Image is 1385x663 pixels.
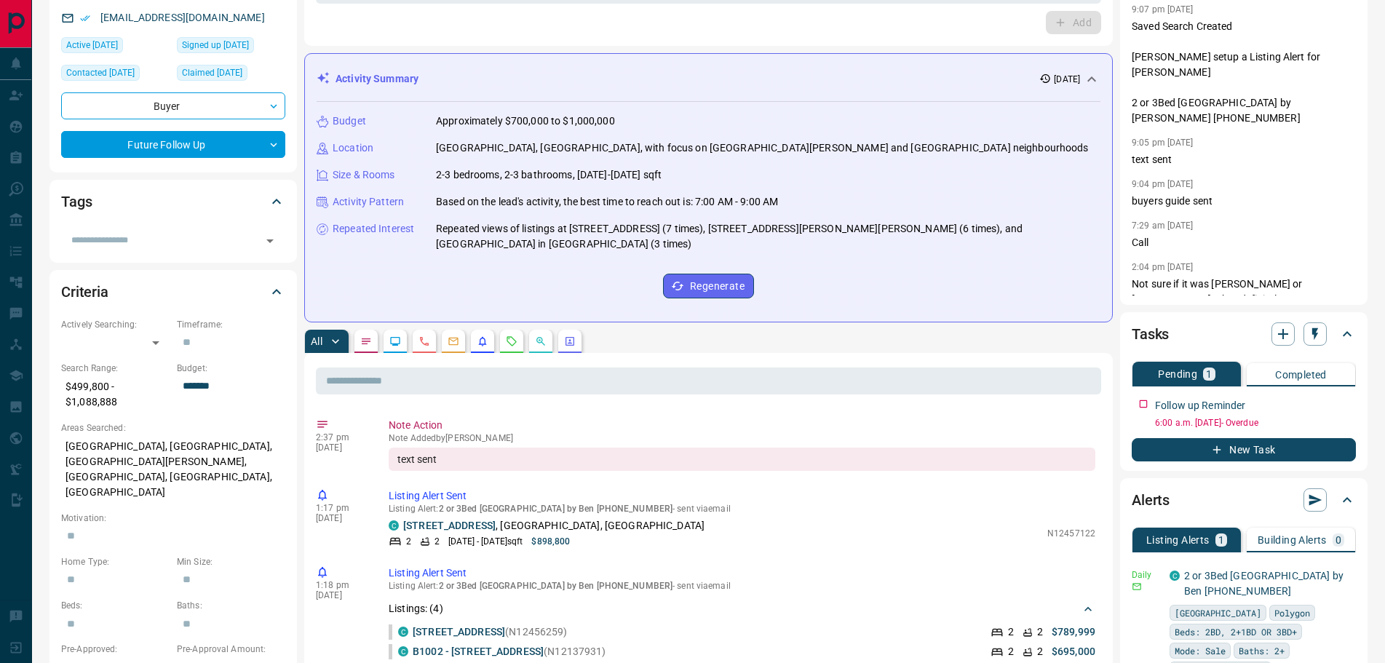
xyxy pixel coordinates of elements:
[1132,488,1170,512] h2: Alerts
[389,595,1095,622] div: Listings: (4)
[177,555,285,568] p: Min Size:
[61,375,170,414] p: $499,800 - $1,088,888
[333,167,395,183] p: Size & Rooms
[177,37,285,57] div: Mon Jun 18 2018
[448,336,459,347] svg: Emails
[316,513,367,523] p: [DATE]
[564,336,576,347] svg: Agent Actions
[1132,179,1194,189] p: 9:04 pm [DATE]
[436,194,778,210] p: Based on the lead's activity, the best time to reach out is: 7:00 AM - 9:00 AM
[1047,527,1095,540] p: N12457122
[1132,277,1356,322] p: Not sure if it was [PERSON_NAME] or [PERSON_NAME]... but definitely not [PERSON_NAME]
[398,627,408,637] div: condos.ca
[61,434,285,504] p: [GEOGRAPHIC_DATA], [GEOGRAPHIC_DATA], [GEOGRAPHIC_DATA][PERSON_NAME], [GEOGRAPHIC_DATA], [GEOGRAP...
[1175,606,1261,620] span: [GEOGRAPHIC_DATA]
[535,336,547,347] svg: Opportunities
[1275,370,1327,380] p: Completed
[389,488,1095,504] p: Listing Alert Sent
[389,504,1095,514] p: Listing Alert : - sent via email
[1146,535,1210,545] p: Listing Alerts
[1132,568,1161,581] p: Daily
[61,37,170,57] div: Mon Aug 25 2025
[336,71,418,87] p: Activity Summary
[1132,152,1356,167] p: text sent
[61,555,170,568] p: Home Type:
[61,65,170,85] div: Tue Aug 26 2025
[61,643,170,656] p: Pre-Approved:
[389,448,1095,471] div: text sent
[389,565,1095,581] p: Listing Alert Sent
[398,646,408,656] div: condos.ca
[389,433,1095,443] p: Note Added by [PERSON_NAME]
[100,12,265,23] a: [EMAIL_ADDRESS][DOMAIN_NAME]
[1218,535,1224,545] p: 1
[1132,262,1194,272] p: 2:04 pm [DATE]
[333,140,373,156] p: Location
[260,231,280,251] button: Open
[333,221,414,237] p: Repeated Interest
[66,38,118,52] span: Active [DATE]
[436,221,1100,252] p: Repeated views of listings at [STREET_ADDRESS] (7 times), [STREET_ADDRESS][PERSON_NAME][PERSON_NA...
[1132,438,1356,461] button: New Task
[436,114,615,129] p: Approximately $700,000 to $1,000,000
[1132,581,1142,592] svg: Email
[1239,643,1285,658] span: Baths: 2+
[1008,644,1014,659] p: 2
[1132,221,1194,231] p: 7:29 am [DATE]
[182,38,249,52] span: Signed up [DATE]
[1132,194,1356,209] p: buyers guide sent
[177,318,285,331] p: Timeframe:
[663,274,754,298] button: Regenerate
[506,336,517,347] svg: Requests
[316,503,367,513] p: 1:17 pm
[413,646,544,657] a: B1002 - [STREET_ADDRESS]
[1258,535,1327,545] p: Building Alerts
[403,518,705,533] p: , [GEOGRAPHIC_DATA], [GEOGRAPHIC_DATA]
[61,599,170,612] p: Beds:
[177,65,285,85] div: Tue Aug 26 2025
[61,512,285,525] p: Motivation:
[1175,624,1297,639] span: Beds: 2BD, 2+1BD OR 3BD+
[1052,624,1095,640] p: $789,999
[333,194,404,210] p: Activity Pattern
[413,624,568,640] p: (N12456259)
[413,644,606,659] p: (N12137931)
[316,442,367,453] p: [DATE]
[61,190,92,213] h2: Tags
[434,535,440,548] p: 2
[360,336,372,347] svg: Notes
[1132,4,1194,15] p: 9:07 pm [DATE]
[436,140,1089,156] p: [GEOGRAPHIC_DATA], [GEOGRAPHIC_DATA], with focus on [GEOGRAPHIC_DATA][PERSON_NAME] and [GEOGRAPHI...
[316,590,367,600] p: [DATE]
[439,581,673,591] span: 2 or 3Bed [GEOGRAPHIC_DATA] by Ben [PHONE_NUMBER]
[316,580,367,590] p: 1:18 pm
[1132,235,1356,250] p: Call
[177,362,285,375] p: Budget:
[389,336,401,347] svg: Lead Browsing Activity
[1052,644,1095,659] p: $695,000
[61,184,285,219] div: Tags
[61,92,285,119] div: Buyer
[389,601,443,616] p: Listings: ( 4 )
[389,520,399,531] div: condos.ca
[531,535,570,548] p: $898,800
[61,274,285,309] div: Criteria
[333,114,366,129] p: Budget
[66,65,135,80] span: Contacted [DATE]
[1206,369,1212,379] p: 1
[1336,535,1341,545] p: 0
[80,13,90,23] svg: Email Verified
[389,581,1095,591] p: Listing Alert : - sent via email
[61,280,108,303] h2: Criteria
[1274,606,1310,620] span: Polygon
[448,535,523,548] p: [DATE] - [DATE] sqft
[1008,624,1014,640] p: 2
[1037,624,1043,640] p: 2
[317,65,1100,92] div: Activity Summary[DATE]
[1054,73,1080,86] p: [DATE]
[177,643,285,656] p: Pre-Approval Amount:
[418,336,430,347] svg: Calls
[1132,322,1169,346] h2: Tasks
[389,418,1095,433] p: Note Action
[1158,369,1197,379] p: Pending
